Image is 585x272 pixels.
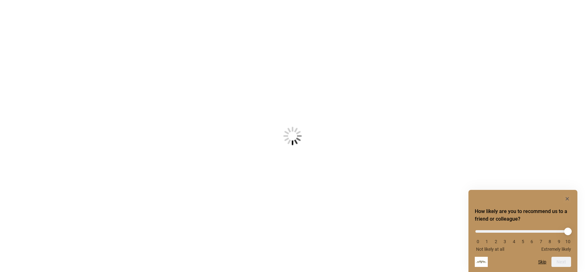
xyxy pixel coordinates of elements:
h2: How likely are you to recommend us to a friend or colleague? Select an option from 0 to 10, with ... [475,208,571,223]
img: Loading [252,95,333,177]
li: 7 [538,239,544,244]
button: Skip [538,259,546,264]
span: Not likely at all [476,247,504,252]
button: Next question [551,257,571,267]
button: Hide survey [563,195,571,203]
li: 1 [484,239,490,244]
li: 4 [511,239,517,244]
li: 8 [547,239,553,244]
li: 3 [502,239,508,244]
div: How likely are you to recommend us to a friend or colleague? Select an option from 0 to 10, with ... [475,225,571,252]
li: 6 [529,239,535,244]
span: Extremely likely [541,247,571,252]
li: 2 [493,239,499,244]
li: 9 [556,239,562,244]
li: 5 [520,239,526,244]
div: How likely are you to recommend us to a friend or colleague? Select an option from 0 to 10, with ... [475,195,571,267]
li: 10 [565,239,571,244]
li: 0 [475,239,481,244]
